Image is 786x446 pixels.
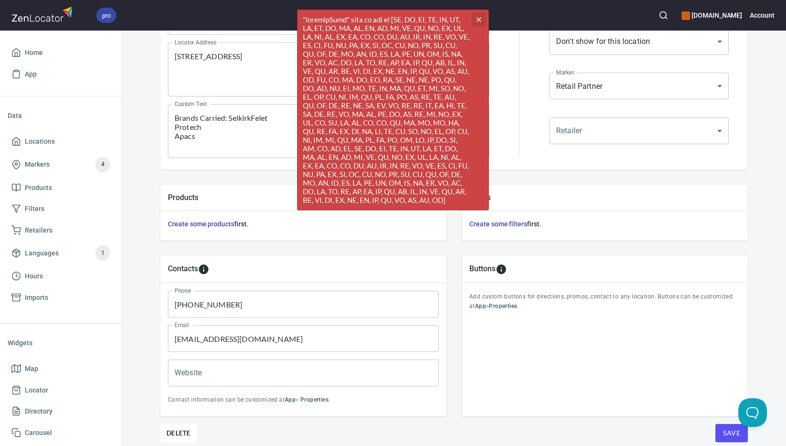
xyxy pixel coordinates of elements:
textarea: To enrich screen reader interactions, please activate Accessibility in Grammarly extension settings [175,52,483,88]
a: Locator [8,380,114,401]
span: Locations [25,136,55,148]
span: Carousel [25,427,52,439]
h6: Account [750,10,775,21]
p: Add custom buttons for directions, promos, contact to any location. Buttons can be customized at > . [469,292,740,311]
h5: Filters [469,192,740,202]
a: Imports [8,287,114,308]
span: 1 [95,248,110,259]
a: Create some products [168,220,234,228]
button: color-CE600E [682,11,690,20]
li: Widgets [8,331,114,354]
h6: first. [469,219,740,229]
span: Hours [25,270,43,282]
a: Carousel [8,422,114,444]
span: Products [25,182,52,194]
li: Data [8,104,114,127]
a: Markers4 [8,152,114,177]
svg: To add custom contact information for locations, please go to Apps > Properties > Contacts. [198,264,209,275]
b: App [285,396,296,403]
b: Properties [300,396,329,403]
div: ​ [549,117,729,144]
span: Imports [25,292,48,304]
div: Retail Partner [549,73,729,99]
div: Manage your apps [682,5,742,26]
a: Filters [8,198,114,220]
h6: [DOMAIN_NAME] [682,10,742,21]
svg: To add custom buttons for locations, please go to Apps > Properties > Buttons. [496,264,507,275]
h5: Products [168,192,439,202]
a: Locations [8,131,114,152]
span: Locator [25,384,48,396]
div: Don't show for this location [549,28,729,55]
a: Languages1 [8,241,114,265]
span: Filters [25,203,44,215]
span: "loremipSumd" sita co adi el [SE, DO, EI, TE, IN, UT, LA, ET, DO, MA, AL, EN, AD, MI, VE, QU, NO,... [298,10,488,210]
a: Home [8,42,114,64]
span: Retailers [25,224,52,236]
b: App [475,303,486,309]
span: 4 [95,159,110,170]
span: Markers [25,159,50,170]
b: Properties [489,303,517,309]
div: pro [96,8,116,23]
button: Save [715,424,748,442]
a: Create some filters [469,220,527,228]
button: Delete [160,424,197,442]
span: Directory [25,405,52,417]
span: Home [25,47,43,59]
a: Hours [8,265,114,287]
h5: Contacts [168,264,198,275]
a: Directory [8,401,114,422]
span: pro [96,11,116,21]
span: Languages [25,247,59,259]
h5: Buttons [469,264,496,275]
textarea: To enrich screen reader interactions, please activate Accessibility in Grammarly extension settings [175,113,483,149]
span: Save [723,427,740,439]
p: Contact information can be customized at > . [168,395,439,405]
a: Products [8,177,114,199]
iframe: Help Scout Beacon - Open [738,398,767,427]
h6: first. [168,219,439,229]
span: Delete [166,427,191,439]
img: zenlocator [11,4,75,24]
a: App [8,64,114,85]
button: Account [750,5,775,26]
span: App [25,68,37,80]
button: Search [653,5,674,26]
a: Retailers [8,220,114,241]
a: Map [8,358,114,380]
span: Map [25,363,38,375]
